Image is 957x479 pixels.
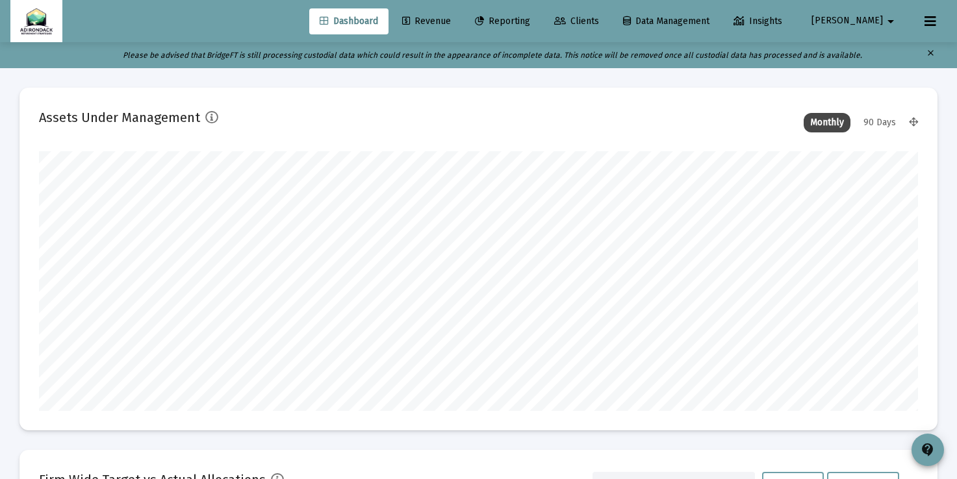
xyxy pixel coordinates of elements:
[123,51,862,60] i: Please be advised that BridgeFT is still processing custodial data which could result in the appe...
[926,45,936,65] mat-icon: clear
[39,107,200,128] h2: Assets Under Management
[392,8,461,34] a: Revenue
[613,8,720,34] a: Data Management
[465,8,541,34] a: Reporting
[554,16,599,27] span: Clients
[723,8,793,34] a: Insights
[320,16,378,27] span: Dashboard
[796,8,914,34] button: [PERSON_NAME]
[920,442,936,458] mat-icon: contact_support
[811,16,883,27] span: [PERSON_NAME]
[475,16,530,27] span: Reporting
[883,8,899,34] mat-icon: arrow_drop_down
[20,8,53,34] img: Dashboard
[402,16,451,27] span: Revenue
[309,8,389,34] a: Dashboard
[734,16,782,27] span: Insights
[804,113,850,132] div: Monthly
[857,113,902,132] div: 90 Days
[623,16,709,27] span: Data Management
[544,8,609,34] a: Clients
